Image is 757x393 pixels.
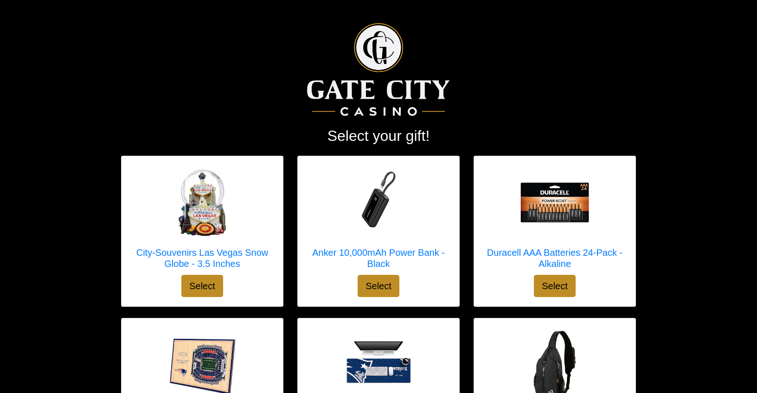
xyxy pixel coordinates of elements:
img: Duracell AAA Batteries 24-Pack - Alkaline [518,165,592,240]
img: Logo [307,23,449,116]
a: Anker 10,000mAh Power Bank - Black Anker 10,000mAh Power Bank - Black [307,165,450,275]
button: Select [534,275,576,297]
h5: City-Souvenirs Las Vegas Snow Globe - 3.5 Inches [131,247,274,269]
h5: Anker 10,000mAh Power Bank - Black [307,247,450,269]
img: City-Souvenirs Las Vegas Snow Globe - 3.5 Inches [165,165,239,240]
h5: Duracell AAA Batteries 24-Pack - Alkaline [483,247,626,269]
a: City-Souvenirs Las Vegas Snow Globe - 3.5 Inches City-Souvenirs Las Vegas Snow Globe - 3.5 Inches [131,165,274,275]
button: Select [358,275,399,297]
h2: Select your gift! [121,127,636,145]
img: Anker 10,000mAh Power Bank - Black [341,165,416,240]
button: Select [181,275,223,297]
a: Duracell AAA Batteries 24-Pack - Alkaline Duracell AAA Batteries 24-Pack - Alkaline [483,165,626,275]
